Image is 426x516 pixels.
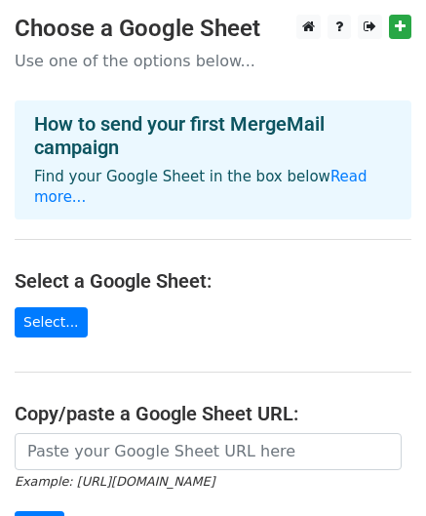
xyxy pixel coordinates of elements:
[34,112,392,159] h4: How to send your first MergeMail campaign
[34,168,368,206] a: Read more...
[15,474,214,489] small: Example: [URL][DOMAIN_NAME]
[15,15,411,43] h3: Choose a Google Sheet
[15,269,411,293] h4: Select a Google Sheet:
[34,167,392,208] p: Find your Google Sheet in the box below
[15,402,411,425] h4: Copy/paste a Google Sheet URL:
[15,307,88,337] a: Select...
[15,433,402,470] input: Paste your Google Sheet URL here
[15,51,411,71] p: Use one of the options below...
